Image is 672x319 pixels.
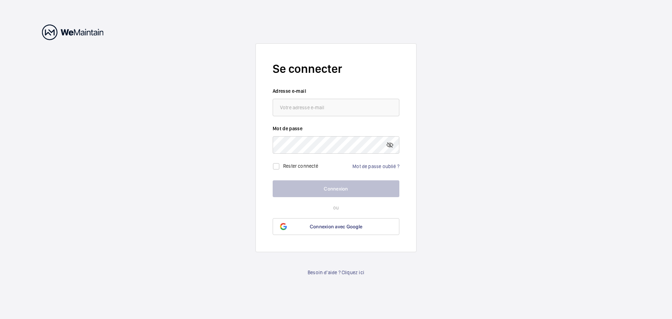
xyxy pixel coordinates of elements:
[273,204,399,211] p: ou
[273,125,399,132] label: Mot de passe
[273,88,399,95] label: Adresse e-mail
[273,61,399,77] h2: Se connecter
[273,99,399,116] input: Votre adresse e-mail
[352,164,399,169] a: Mot de passe oublié ?
[273,180,399,197] button: Connexion
[283,163,318,168] label: Rester connecté
[310,224,362,229] span: Connexion avec Google
[308,269,364,276] a: Besoin d'aide ? Cliquez ici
